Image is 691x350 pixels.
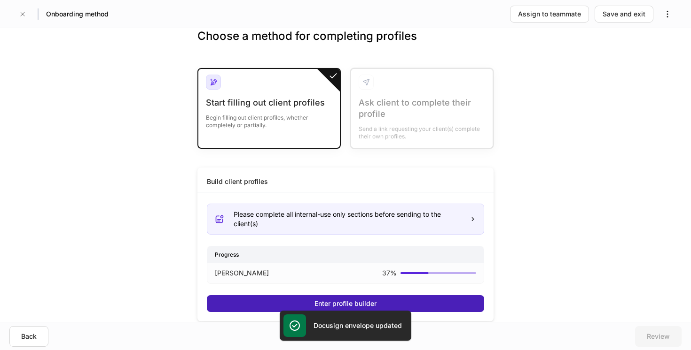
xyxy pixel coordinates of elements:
[21,332,37,341] div: Back
[197,29,494,59] h3: Choose a method for completing profiles
[314,321,402,330] h5: Docusign envelope updated
[215,268,269,278] p: [PERSON_NAME]
[382,268,397,278] p: 37 %
[234,210,462,228] div: Please complete all internal-use only sections before sending to the client(s)
[206,108,332,129] div: Begin filling out client profiles, whether completely or partially.
[206,97,332,108] div: Start filling out client profiles
[518,9,581,19] div: Assign to teammate
[314,299,377,308] div: Enter profile builder
[595,6,653,23] button: Save and exit
[510,6,589,23] button: Assign to teammate
[207,246,484,263] div: Progress
[46,9,109,19] h5: Onboarding method
[603,9,645,19] div: Save and exit
[9,326,48,347] button: Back
[207,177,268,186] div: Build client profiles
[207,295,484,312] button: Enter profile builder
[635,326,682,347] button: Review
[647,332,670,341] div: Review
